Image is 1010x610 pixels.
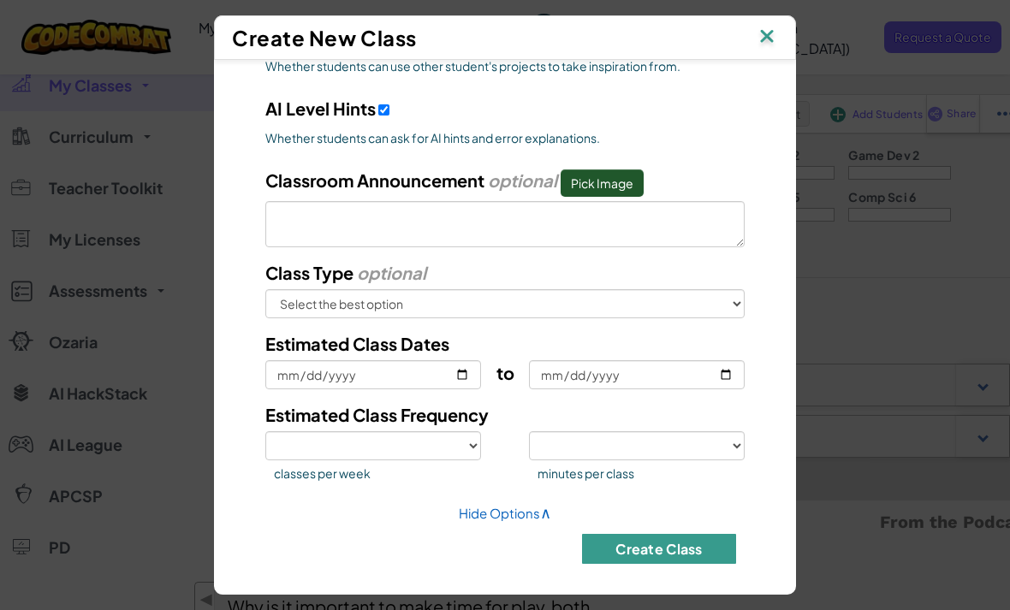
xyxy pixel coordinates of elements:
[582,534,736,564] button: Create Class
[265,262,353,283] span: Class Type
[232,25,417,50] span: Create New Class
[265,129,745,146] span: Whether students can ask for AI hints and error explanations.
[265,57,745,74] span: Whether students can use other student's projects to take inspiration from.
[265,333,449,354] span: Estimated Class Dates
[488,169,557,191] i: optional
[459,505,551,521] a: Hide Options
[538,465,745,482] span: minutes per class
[265,98,376,119] span: AI Level Hints
[357,262,426,283] i: optional
[265,404,489,425] span: Estimated Class Frequency
[274,465,481,482] span: classes per week
[540,502,551,522] span: ∧
[265,169,484,191] span: Classroom Announcement
[496,362,514,383] span: to
[561,169,644,197] button: Classroom Announcement optional
[756,25,778,50] img: IconClose.svg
